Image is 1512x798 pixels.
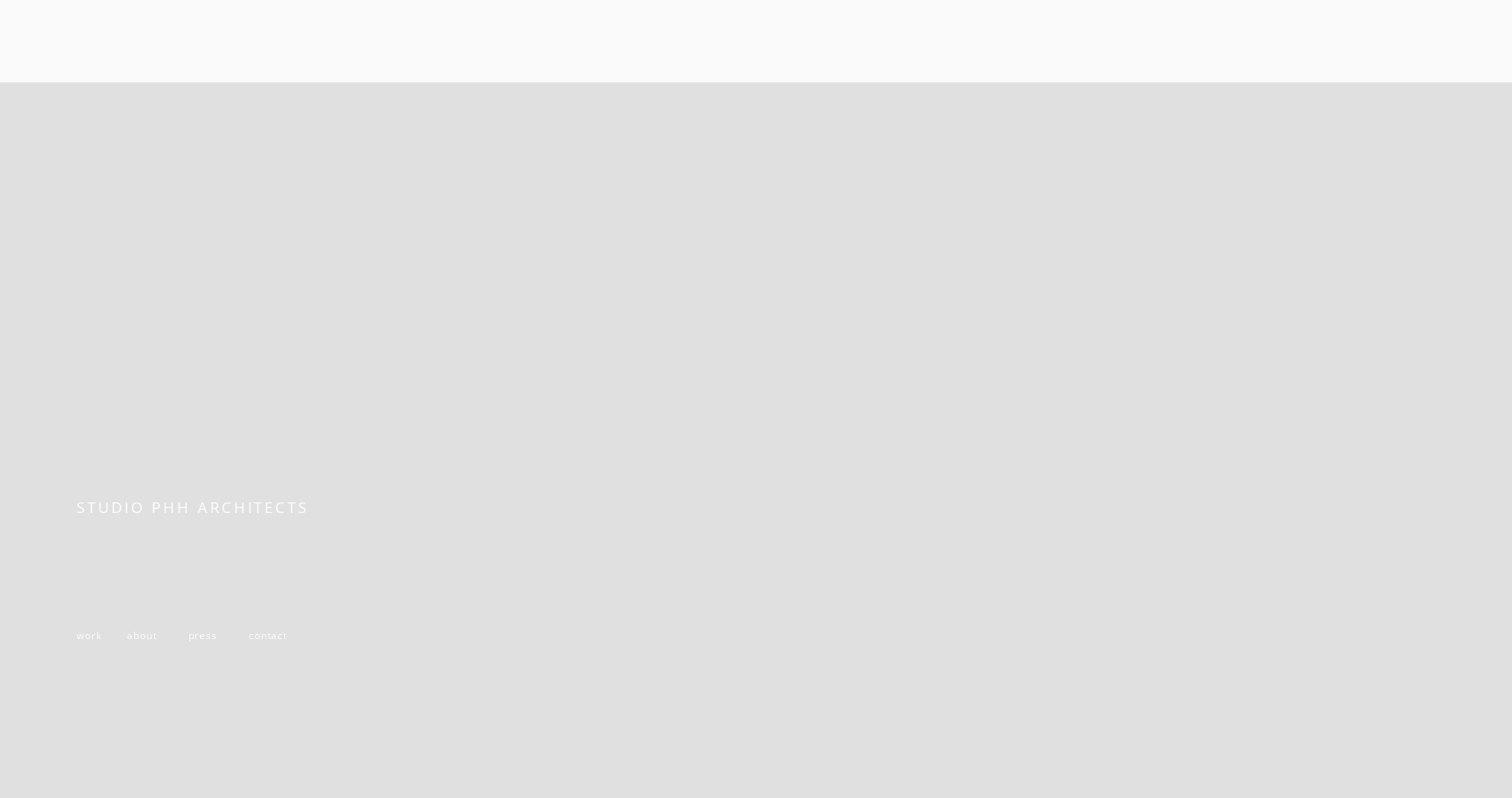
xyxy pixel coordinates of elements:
a: contact [249,628,287,642]
a: about [127,628,156,642]
a: work [77,628,101,642]
a: press [189,628,217,642]
span: STUDIO PHH ARCHITECTS [77,497,309,517]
